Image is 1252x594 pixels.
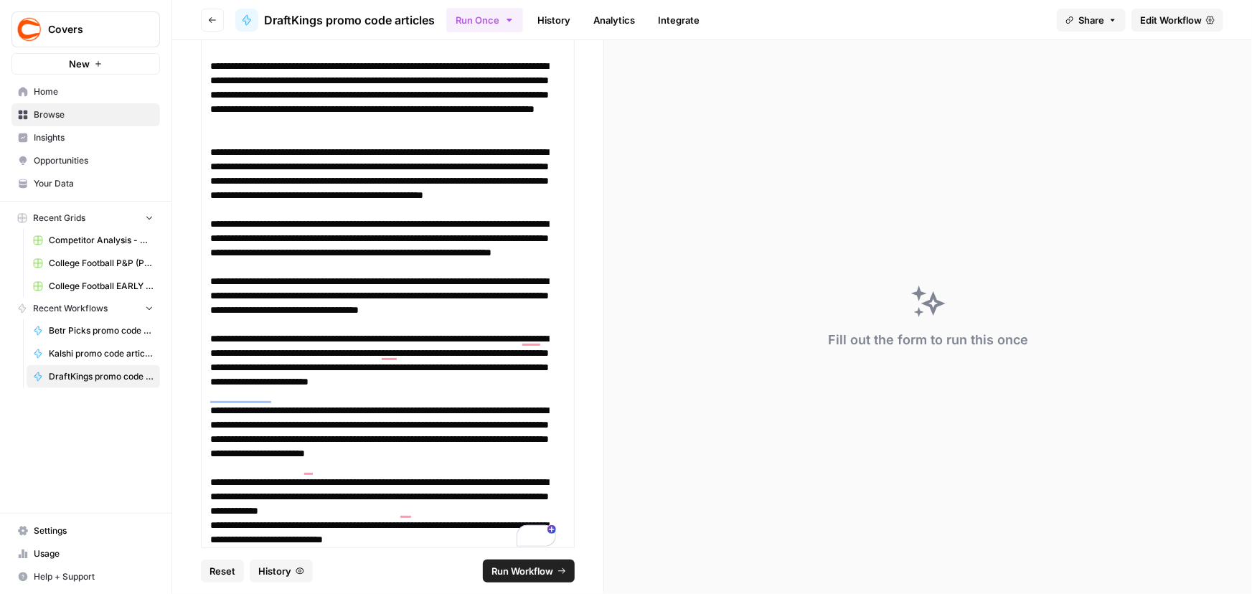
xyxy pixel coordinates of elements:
[11,172,160,195] a: Your Data
[27,319,160,342] a: Betr Picks promo code articles
[11,149,160,172] a: Opportunities
[201,560,244,583] button: Reset
[264,11,435,29] span: DraftKings promo code articles
[49,370,154,383] span: DraftKings promo code articles
[34,131,154,144] span: Insights
[11,207,160,229] button: Recent Grids
[27,342,160,365] a: Kalshi promo code articles
[258,564,291,578] span: History
[250,560,313,583] button: History
[11,80,160,103] a: Home
[34,85,154,98] span: Home
[34,108,154,121] span: Browse
[585,9,644,32] a: Analytics
[27,275,160,298] a: College Football EARLY LEANS (Production) Grid (1)
[1140,13,1202,27] span: Edit Workflow
[483,560,575,583] button: Run Workflow
[49,257,154,270] span: College Football P&P (Production) Grid (2)
[1078,13,1104,27] span: Share
[34,524,154,537] span: Settings
[11,126,160,149] a: Insights
[11,519,160,542] a: Settings
[529,9,579,32] a: History
[69,57,90,71] span: New
[210,564,235,578] span: Reset
[27,252,160,275] a: College Football P&P (Production) Grid (2)
[48,22,135,37] span: Covers
[1131,9,1223,32] a: Edit Workflow
[49,324,154,337] span: Betr Picks promo code articles
[49,280,154,293] span: College Football EARLY LEANS (Production) Grid (1)
[235,9,435,32] a: DraftKings promo code articles
[27,365,160,388] a: DraftKings promo code articles
[34,547,154,560] span: Usage
[33,302,108,315] span: Recent Workflows
[11,103,160,126] a: Browse
[828,330,1028,350] div: Fill out the form to run this once
[34,154,154,167] span: Opportunities
[49,234,154,247] span: Competitor Analysis - URL Specific Grid
[11,565,160,588] button: Help + Support
[446,8,523,32] button: Run Once
[34,177,154,190] span: Your Data
[33,212,85,225] span: Recent Grids
[11,53,160,75] button: New
[11,542,160,565] a: Usage
[27,229,160,252] a: Competitor Analysis - URL Specific Grid
[649,9,708,32] a: Integrate
[11,298,160,319] button: Recent Workflows
[17,16,42,42] img: Covers Logo
[34,570,154,583] span: Help + Support
[49,347,154,360] span: Kalshi promo code articles
[11,11,160,47] button: Workspace: Covers
[491,564,553,578] span: Run Workflow
[1057,9,1126,32] button: Share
